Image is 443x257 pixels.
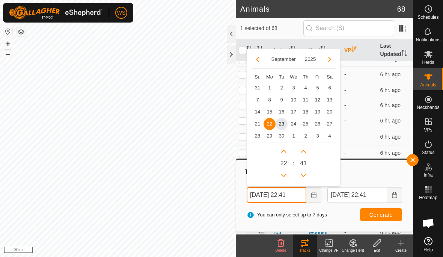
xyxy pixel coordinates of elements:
td: 11 [300,94,312,106]
td: 31 [252,82,264,94]
span: Status [422,150,434,155]
a: Contact Us [125,247,148,254]
td: 27 [324,118,336,130]
td: 22 [264,118,276,130]
td: 29 [264,130,276,142]
span: Heatmap [419,195,437,200]
td: 2 [300,130,312,142]
td: 12 [312,94,324,106]
span: 1 [264,82,276,94]
span: Th [303,74,308,80]
td: 9 [276,94,288,106]
span: Sep 23, 2025 at 3:59 PM [380,229,401,235]
td: 16 [276,106,288,118]
span: Sa [327,74,333,80]
span: Delete [276,248,286,252]
td: 3 [312,130,324,142]
button: Previous Month [252,53,264,65]
app-display-virtual-paddock-transition: - [344,87,346,93]
td: 5 [312,82,324,94]
span: Notifications [416,38,440,42]
p-sorticon: Activate to sort [290,47,296,53]
span: Sep 23, 2025 at 3:58 PM [380,71,401,77]
span: Tu [279,74,285,80]
button: – [3,49,12,58]
td: 7 [252,94,264,106]
span: Fr [315,74,320,80]
span: 20 [324,106,336,118]
td: 18 [300,106,312,118]
div: Open chat [417,212,440,234]
span: 68 [397,3,405,15]
p-button: Previous Minute [297,169,309,181]
td: 25 [300,118,312,130]
p-sorticon: Activate to sort [257,47,263,53]
span: Sep 23, 2025 at 3:58 PM [380,134,401,140]
td: 4 [300,82,312,94]
app-display-virtual-paddock-transition: - [344,71,346,77]
th: Last Updated [377,39,413,62]
span: 17 [288,106,300,118]
span: 1 selected of 68 [240,24,303,32]
app-display-virtual-paddock-transition: - [344,229,346,235]
span: 41 [300,159,307,168]
p-button: Previous Hour [278,169,290,181]
span: Sep 23, 2025 at 4:00 PM [380,118,401,124]
app-display-virtual-paddock-transition: - [344,134,346,140]
p-sorticon: Activate to sort [320,47,326,53]
td: 24 [288,118,300,130]
span: 23 [276,118,288,130]
td: 10 [288,94,300,106]
div: Choose Date [247,48,341,187]
td: 1 [288,130,300,142]
button: + [3,39,12,48]
td: 30 [276,130,288,142]
div: Tracks [293,248,317,253]
input: Search (S) [303,20,394,36]
td: 4 [324,130,336,142]
td: 8 [264,94,276,106]
span: Sep 23, 2025 at 3:59 PM [380,102,401,108]
div: Tracks [244,168,405,177]
div: Change Herd [341,248,365,253]
p-sorticon: Activate to sort [351,47,357,53]
span: Herds [422,60,434,65]
td: 21 [252,118,264,130]
a: Help [413,234,443,255]
th: Herd [306,39,342,62]
button: Choose Year [302,55,319,63]
td: 2 [276,82,288,94]
span: : [293,159,294,168]
div: Woodlot [309,228,339,236]
td: 14 [252,106,264,118]
span: 3 [288,82,300,94]
span: You can only select up to 7 days [247,211,327,219]
td: 19 [312,106,324,118]
button: Choose Date [387,187,402,203]
div: Edit [365,248,389,253]
label: To [327,180,402,187]
th: VP [341,39,377,62]
p-sorticon: Activate to sort [246,47,252,53]
span: Schedules [417,15,438,20]
td: 15 [264,106,276,118]
div: Change VP [317,248,341,253]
